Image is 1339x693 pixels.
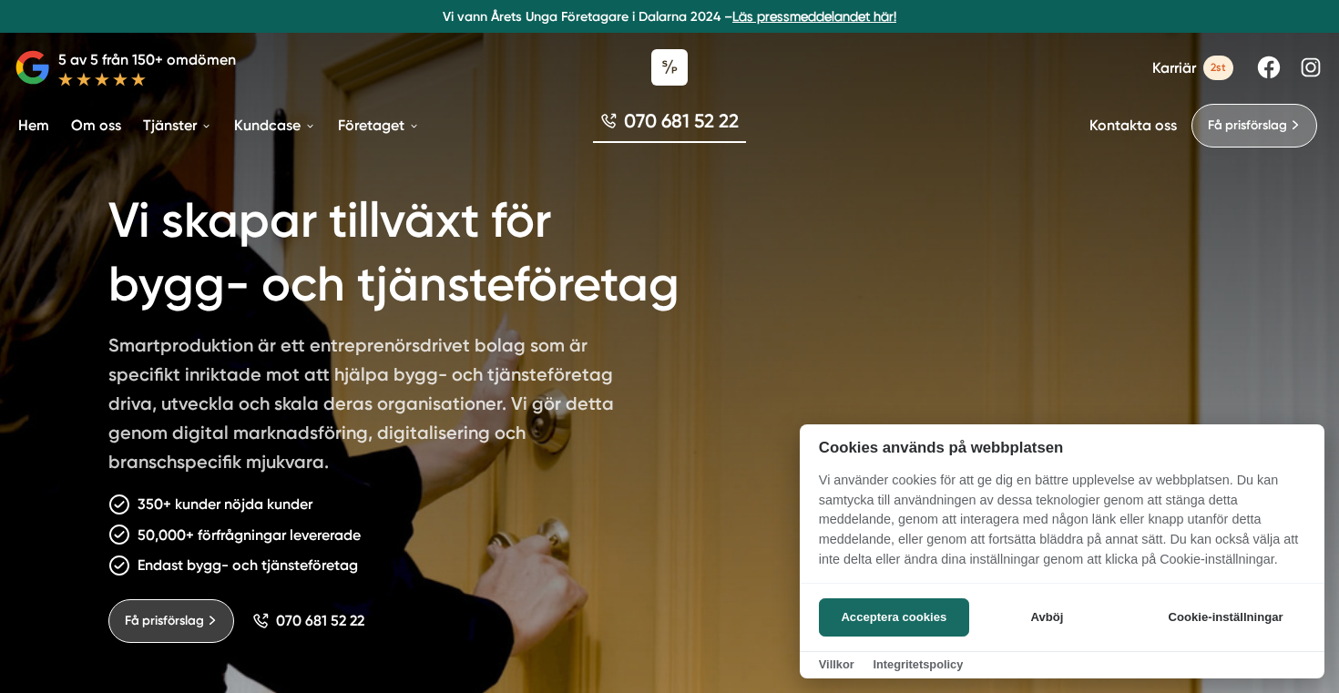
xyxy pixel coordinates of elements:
[975,598,1119,637] button: Avböj
[819,657,854,671] a: Villkor
[819,598,969,637] button: Acceptera cookies
[873,657,963,671] a: Integritetspolicy
[800,439,1324,456] h2: Cookies används på webbplatsen
[800,471,1324,582] p: Vi använder cookies för att ge dig en bättre upplevelse av webbplatsen. Du kan samtycka till anvä...
[1146,598,1305,637] button: Cookie-inställningar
